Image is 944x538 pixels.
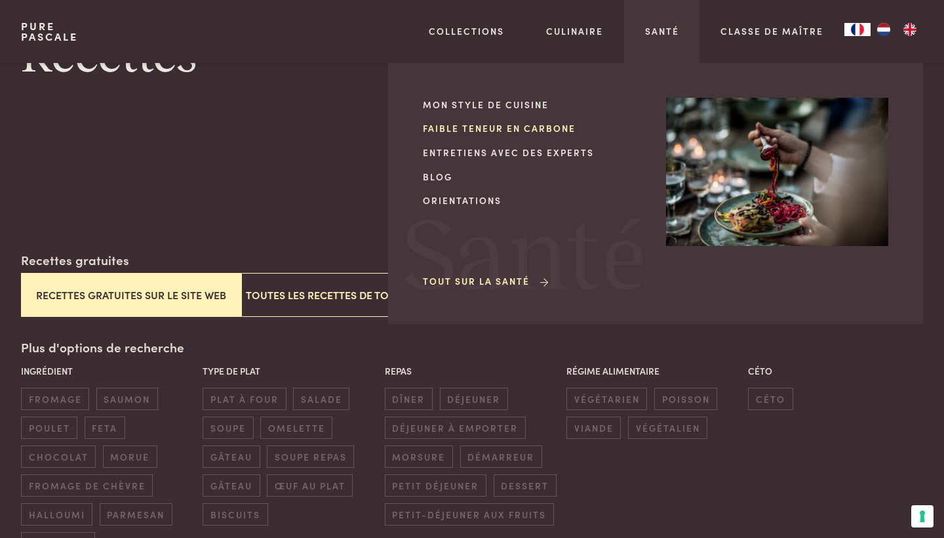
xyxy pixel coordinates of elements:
a: Blog [423,170,645,184]
span: soupe repas [267,445,354,467]
span: morsure [385,445,453,467]
span: œuf au plat [267,474,353,496]
a: Culinaire [546,24,603,38]
span: poisson [654,388,717,409]
span: fromage [21,388,89,409]
span: Santé [402,209,646,310]
span: démarreur [460,445,542,467]
span: céto [748,388,793,409]
ul: Language list [871,23,923,36]
span: viande [566,417,621,438]
span: soupe [203,417,253,438]
span: gâteau [203,445,260,467]
a: Orientations [423,194,645,207]
a: PurePascale [21,21,78,42]
button: Recettes gratuites sur le site web [21,273,241,317]
p: Céto [748,364,923,378]
span: dessert [494,474,557,496]
span: poulet [21,417,77,438]
span: déjeuner [440,388,508,409]
p: Régime alimentaire [566,364,741,378]
a: NL [871,23,897,36]
label: Recettes gratuites [21,251,129,270]
a: Santé [645,24,679,38]
a: Mon style de cuisine [423,98,645,112]
a: Entretiens avec des experts [423,146,645,159]
button: Toutes les recettes de tous les livres [241,273,462,317]
p: Repas [385,364,560,378]
span: morue [103,445,157,467]
a: Faible teneur en carbone [423,121,645,135]
span: gâteau [203,474,260,496]
span: feta [85,417,125,438]
button: Vos préférences en matière de consentement pour les technologies de suivi [911,505,934,528]
span: biscuits [203,503,267,525]
span: fromage de chèvre [21,474,153,496]
a: Classe de maître [720,24,823,38]
span: salade [293,388,349,409]
span: végétalien [628,417,707,438]
span: dîner [385,388,433,409]
a: EN [897,23,923,36]
a: FR [844,23,871,36]
span: plat à four [203,388,286,409]
span: omelette [260,417,332,438]
a: Collections [429,24,504,38]
img: Santé [666,98,888,246]
aside: Language selected: Français [844,23,923,36]
span: saumon [96,388,158,409]
span: petit déjeuner [385,474,486,496]
span: parmesan [100,503,172,525]
p: Ingrédient [21,364,196,378]
span: chocolat [21,445,96,467]
span: petit-déjeuner aux fruits [385,503,554,525]
span: végétarien [566,388,647,409]
span: halloumi [21,503,92,525]
a: Tout sur la santé [423,274,551,288]
div: Language [844,23,871,36]
span: déjeuner à emporter [385,417,526,438]
p: Type de plat [203,364,378,378]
